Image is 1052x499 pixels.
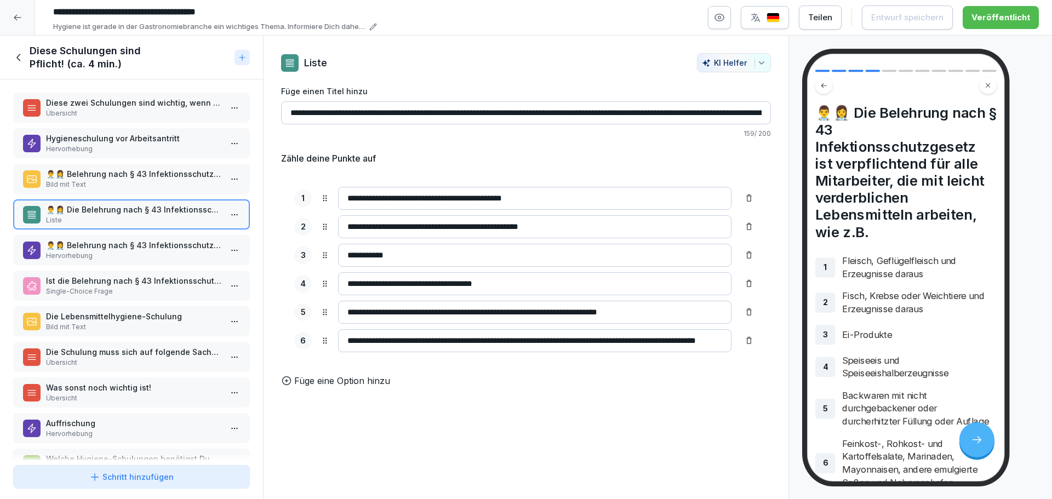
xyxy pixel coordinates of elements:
[301,249,306,262] p: 3
[89,471,174,483] div: Schritt hinzufügen
[46,204,221,215] p: 👨‍⚕️👩‍⚕️ Die Belehrung nach § 43 Infektionsschutzgesetz ist verpflichtend für alle Mitarbeiter, d...
[46,239,221,251] p: 👨‍⚕️👩‍⚕️ Belehrung nach § 43 Infektionsschutzgesetz oder Gesundheitszeugnis
[767,13,780,23] img: de.svg
[281,129,771,139] p: 159 / 200
[46,133,221,144] p: Hygieneschulung vor Arbeitsantritt
[13,93,250,123] div: Diese zwei Schulungen sind wichtig, wenn Du mit Lebensmitteln arbeitest:Übersicht
[46,346,221,358] p: Die Schulung muss sich auf folgende Sachgebiete erstrecken:
[301,221,306,233] p: 2
[697,53,771,72] button: KI Helfer
[13,271,250,301] div: Ist die Belehrung nach § 43 Infektionsschutzgesetz vor Arbeitsantritt verpflichtend?Single-Choice...
[13,235,250,265] div: 👨‍⚕️👩‍⚕️ Belehrung nach § 43 Infektionsschutzgesetz oder GesundheitszeugnisHervorhebung
[46,417,221,429] p: Auffrischung
[46,144,221,154] p: Hervorhebung
[808,12,832,24] div: Teilen
[13,413,250,443] div: AuffrischungHervorhebung
[46,322,221,332] p: Bild mit Text
[46,168,221,180] p: 👨‍⚕️👩‍⚕️ Belehrung nach § 43 Infektionsschutzgesetz (IFSG)
[46,429,221,439] p: Hervorhebung
[842,389,996,428] p: Backwaren mit nicht durchgebackener oder durcherhitzter Füllung oder Auflage
[823,403,828,415] p: 5
[823,458,828,469] p: 6
[823,297,827,308] p: 2
[301,192,305,205] p: 1
[13,306,250,336] div: Die Lebensmittelhygiene-SchulungBild mit Text
[46,180,221,190] p: Bild mit Text
[53,21,366,32] p: Hygiene ist gerade in der Gastronomiebranche ein wichtiges Thema. Informiere Dich daher regelmäßi...
[963,6,1039,29] button: Veröffentlicht
[300,278,306,290] p: 4
[46,286,221,296] p: Single-Choice Frage
[842,328,996,341] p: Ei-Produkte
[799,5,842,30] button: Teilen
[281,152,376,165] h5: Zähle deine Punkte auf
[823,362,828,373] p: 4
[301,306,306,319] p: 5
[971,12,1030,24] div: Veröffentlicht
[294,374,390,387] p: Füge eine Option hinzu
[13,128,250,158] div: Hygieneschulung vor ArbeitsantrittHervorhebung
[815,104,997,240] h4: 👨‍⚕️👩‍⚕️ Die Belehrung nach § 43 Infektionsschutzgesetz ist verpflichtend für alle Mitarbeiter, d...
[304,55,327,70] p: Liste
[46,251,221,261] p: Hervorhebung
[823,329,828,341] p: 3
[46,382,221,393] p: Was sonst noch wichtig ist!
[13,199,250,230] div: 👨‍⚕️👩‍⚕️ Die Belehrung nach § 43 Infektionsschutzgesetz ist verpflichtend für alle Mitarbeiter, d...
[46,215,221,225] p: Liste
[13,449,250,479] div: Welche Hygiene-Schulungen benötigst Du zwingend, wenn Du mit Lebensmitteln oder in der Gastronomi...
[46,358,221,368] p: Übersicht
[824,262,826,273] p: 1
[13,164,250,194] div: 👨‍⚕️👩‍⚕️ Belehrung nach § 43 Infektionsschutzgesetz (IFSG)Bild mit Text
[842,255,996,281] p: Fleisch, Geflügelfleisch und Erzeugnisse daraus
[862,5,953,30] button: Entwurf speichern
[300,335,306,347] p: 6
[46,97,221,108] p: Diese zwei Schulungen sind wichtig, wenn Du mit Lebensmitteln arbeitest:
[46,108,221,118] p: Übersicht
[46,275,221,286] p: Ist die Belehrung nach § 43 Infektionsschutzgesetz vor Arbeitsantritt verpflichtend?
[46,311,221,322] p: Die Lebensmittelhygiene-Schulung
[702,58,766,67] div: KI Helfer
[13,465,250,489] button: Schritt hinzufügen
[13,342,250,372] div: Die Schulung muss sich auf folgende Sachgebiete erstrecken:Übersicht
[13,377,250,408] div: Was sonst noch wichtig ist!Übersicht
[281,85,771,97] label: Füge einen Titel hinzu
[46,393,221,403] p: Übersicht
[842,354,996,380] p: Speiseeis und Speiseeishalberzeugnisse
[842,290,996,316] p: Fisch, Krebse oder Weichtiere und Erzeugnisse daraus
[842,437,996,489] p: Feinkost-, Rohkost- und Kartoffelsalate, Marinaden, Mayonnaisen, andere emulgierte Soßen und Nahr...
[871,12,944,24] div: Entwurf speichern
[30,44,230,71] h1: Diese Schulungen sind Pflicht! (ca. 4 min.)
